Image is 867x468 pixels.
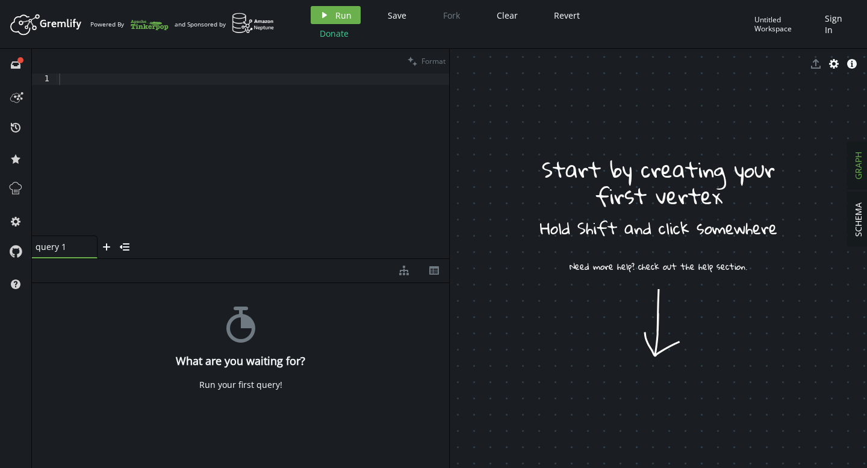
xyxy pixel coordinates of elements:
[443,10,460,21] span: Fork
[311,24,358,42] button: Donate
[825,13,852,36] span: Sign In
[199,379,282,390] div: Run your first query!
[379,6,415,24] button: Save
[90,14,169,35] div: Powered By
[545,6,589,24] button: Revert
[335,10,352,21] span: Run
[853,202,864,237] span: SCHEMA
[32,73,57,85] div: 1
[819,6,858,42] button: Sign In
[421,56,446,66] span: Format
[488,6,527,24] button: Clear
[554,10,580,21] span: Revert
[232,13,275,34] img: AWS Neptune
[853,152,864,179] span: GRAPH
[176,355,305,367] h4: What are you waiting for?
[175,13,275,36] div: and Sponsored by
[36,241,84,252] span: query 1
[433,6,470,24] button: Fork
[404,49,449,73] button: Format
[388,10,406,21] span: Save
[311,6,361,24] button: Run
[754,15,819,34] div: Untitled Workspace
[497,10,518,21] span: Clear
[320,28,349,39] span: Donate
